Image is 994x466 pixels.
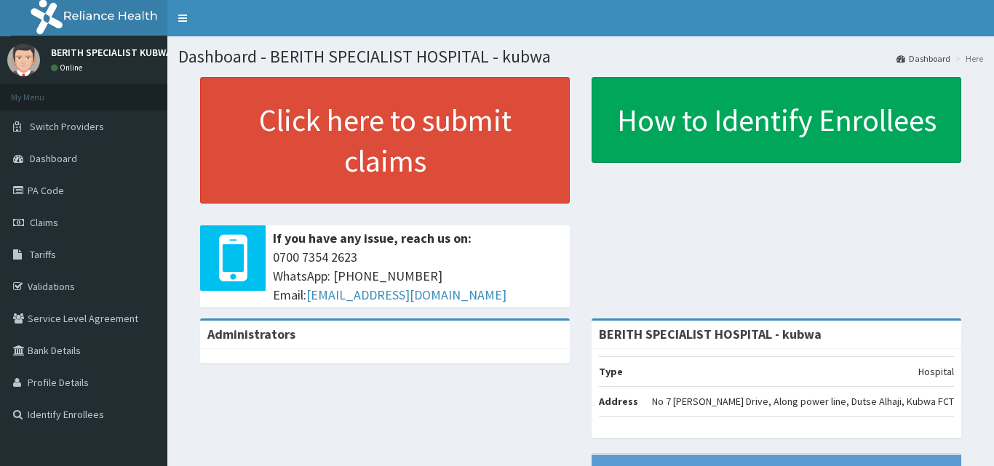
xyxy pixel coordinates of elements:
a: [EMAIL_ADDRESS][DOMAIN_NAME] [306,286,506,303]
b: Administrators [207,326,295,342]
p: No 7 [PERSON_NAME] Drive, Along power line, Dutse Alhaji, Kubwa FCT [652,394,954,409]
a: Click here to submit claims [200,77,570,204]
p: BERITH SPECIALIST KUBWA [51,47,172,57]
span: 0700 7354 2623 WhatsApp: [PHONE_NUMBER] Email: [273,248,562,304]
a: Online [51,63,86,73]
h1: Dashboard - BERITH SPECIALIST HOSPITAL - kubwa [178,47,983,66]
img: User Image [7,44,40,76]
li: Here [952,52,983,65]
span: Switch Providers [30,120,104,133]
a: Dashboard [896,52,950,65]
b: If you have any issue, reach us on: [273,230,472,246]
a: How to Identify Enrollees [592,77,961,163]
strong: BERITH SPECIALIST HOSPITAL - kubwa [599,326,822,342]
span: Dashboard [30,152,77,165]
b: Address [599,395,638,408]
b: Type [599,365,623,378]
span: Tariffs [30,248,56,261]
p: Hospital [918,364,954,379]
span: Claims [30,216,58,229]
